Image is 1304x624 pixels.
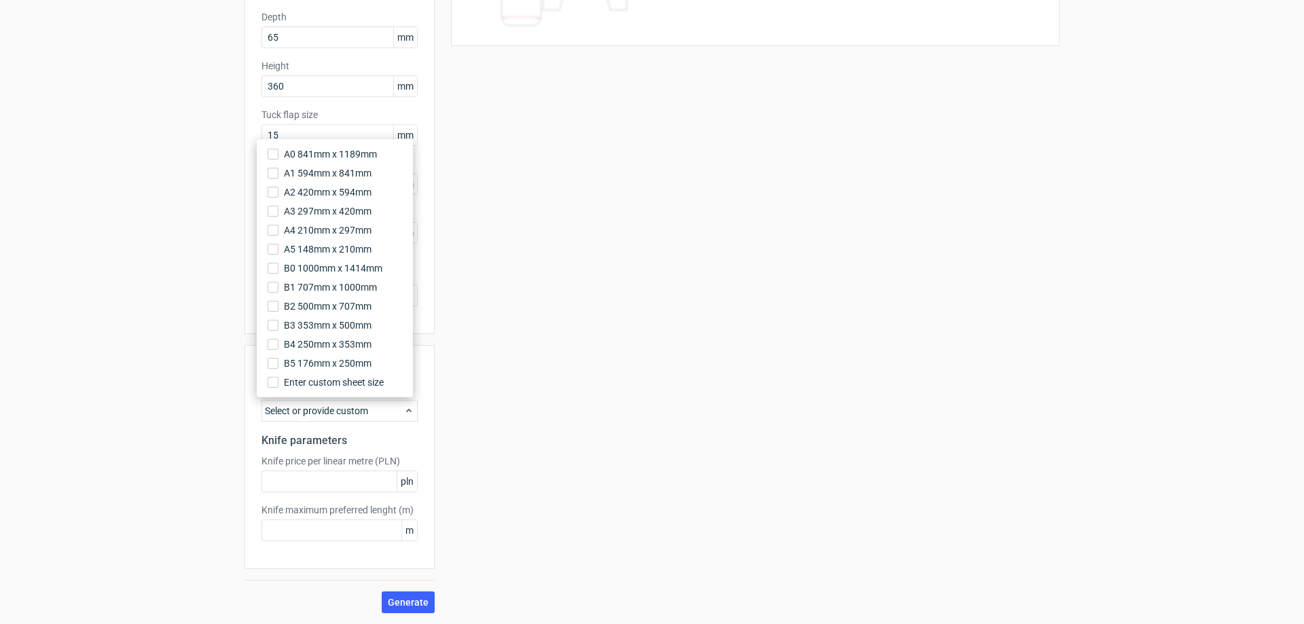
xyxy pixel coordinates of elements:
span: A3 297mm x 420mm [284,204,372,218]
span: m [401,520,417,540]
span: A4 210mm x 297mm [284,223,372,237]
span: A2 420mm x 594mm [284,185,372,199]
span: A0 841mm x 1189mm [284,147,377,161]
span: A5 148mm x 210mm [284,242,372,256]
label: Height [261,59,418,73]
span: B2 500mm x 707mm [284,299,372,313]
span: A1 594mm x 841mm [284,166,372,180]
span: mm [393,76,417,96]
span: B3 353mm x 500mm [284,318,372,332]
span: mm [393,125,417,145]
label: Knife maximum preferred lenght (m) [261,503,418,517]
button: Generate [382,591,435,613]
span: mm [393,27,417,48]
span: Generate [388,598,429,607]
span: B4 250mm x 353mm [284,337,372,351]
label: Tuck flap size [261,108,418,122]
span: pln [397,471,417,492]
label: Knife price per linear metre (PLN) [261,454,418,468]
div: Select or provide custom [261,400,418,422]
span: B0 1000mm x 1414mm [284,261,382,275]
label: Depth [261,10,418,24]
h2: Knife parameters [261,433,418,449]
span: Enter custom sheet size [284,375,384,389]
span: B1 707mm x 1000mm [284,280,377,294]
span: B5 176mm x 250mm [284,356,372,370]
